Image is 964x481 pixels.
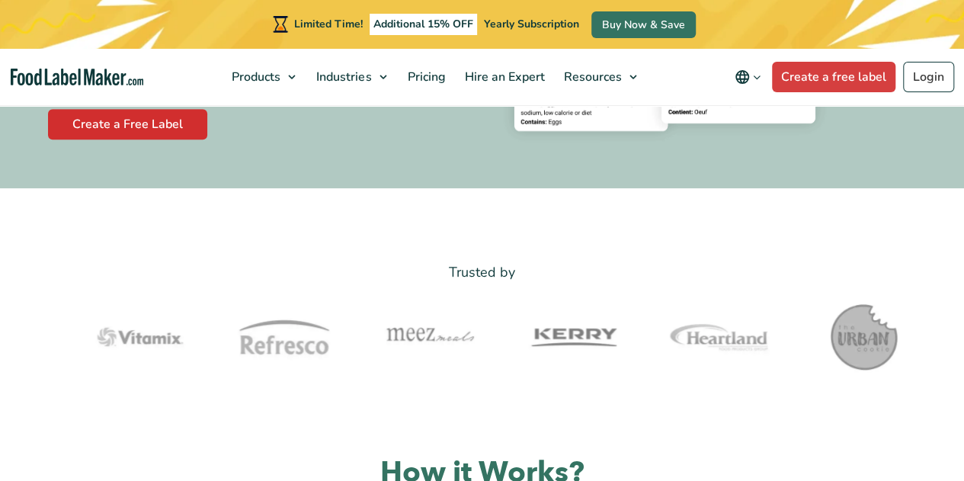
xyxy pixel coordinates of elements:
[307,49,394,105] a: Industries
[48,109,207,139] a: Create a Free Label
[227,69,282,85] span: Products
[223,49,303,105] a: Products
[294,17,363,31] span: Limited Time!
[591,11,696,38] a: Buy Now & Save
[724,62,772,92] button: Change language
[312,69,373,85] span: Industries
[402,69,447,85] span: Pricing
[455,49,550,105] a: Hire an Expert
[11,69,144,86] a: Food Label Maker homepage
[554,49,644,105] a: Resources
[48,261,917,284] p: Trusted by
[460,69,546,85] span: Hire an Expert
[559,69,623,85] span: Resources
[903,62,954,92] a: Login
[772,62,895,92] a: Create a free label
[484,17,579,31] span: Yearly Subscription
[398,49,451,105] a: Pricing
[370,14,477,35] span: Additional 15% OFF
